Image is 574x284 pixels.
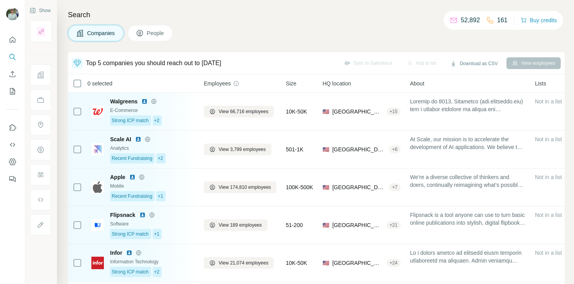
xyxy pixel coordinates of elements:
[219,146,266,153] span: View 3,799 employees
[332,146,386,153] span: [GEOGRAPHIC_DATA], [US_STATE]
[110,107,194,114] div: E-Commerce
[286,146,303,153] span: 501-1K
[141,98,148,105] img: LinkedIn logo
[91,219,104,231] img: Logo of Flipsnack
[87,29,116,37] span: Companies
[323,259,329,267] span: 🇺🇸
[6,138,19,152] button: Use Surfe API
[323,108,329,115] span: 🇺🇸
[535,136,562,142] span: Not in a list
[6,155,19,169] button: Dashboard
[112,155,152,162] span: Recent Fundraising
[110,145,194,152] div: Analytics
[410,211,526,227] span: Flipsnack is a tool anyone can use to turn basic online publications into stylish, digital flipbo...
[323,183,329,191] span: 🇺🇸
[68,9,565,20] h4: Search
[332,221,383,229] span: [GEOGRAPHIC_DATA], [US_STATE]
[332,183,386,191] span: [GEOGRAPHIC_DATA]
[6,33,19,47] button: Quick start
[286,108,307,115] span: 10K-50K
[204,219,267,231] button: View 189 employees
[389,184,401,191] div: + 7
[112,268,149,275] span: Strong ICP match
[110,98,137,105] span: Walgreens
[129,174,135,180] img: LinkedIn logo
[91,105,104,118] img: Logo of Walgreens
[6,172,19,186] button: Feedback
[158,193,163,200] span: +1
[387,108,401,115] div: + 15
[497,16,508,25] p: 161
[6,8,19,20] img: Avatar
[91,181,104,193] img: Logo of Apple
[389,146,401,153] div: + 6
[24,5,56,16] button: Show
[461,16,480,25] p: 52,892
[387,222,401,229] div: + 21
[219,222,262,229] span: View 189 employees
[112,231,149,238] span: Strong ICP match
[535,250,562,256] span: Not in a list
[126,250,132,256] img: LinkedIn logo
[135,136,141,142] img: LinkedIn logo
[110,249,122,257] span: Infor
[6,84,19,98] button: My lists
[154,231,160,238] span: +1
[110,183,194,190] div: Mobile
[219,108,268,115] span: View 66,716 employees
[535,174,562,180] span: Not in a list
[204,144,271,155] button: View 3,799 employees
[332,108,383,115] span: [GEOGRAPHIC_DATA], [US_STATE]
[323,221,329,229] span: 🇺🇸
[535,80,546,87] span: Lists
[86,59,221,68] div: Top 5 companies you should reach out to [DATE]
[204,106,274,117] button: View 66,716 employees
[323,80,351,87] span: HQ location
[286,259,307,267] span: 10K-50K
[158,155,163,162] span: +2
[110,135,131,143] span: Scale AI
[6,67,19,81] button: Enrich CSV
[204,80,231,87] span: Employees
[286,183,313,191] span: 100K-500K
[204,181,276,193] button: View 174,810 employees
[154,117,160,124] span: +2
[219,184,271,191] span: View 174,810 employees
[91,257,104,269] img: Logo of Infor
[410,249,526,264] span: Lo i dolors ametco ad elitsedd eiusm temporin utlaboreetd ma aliquaen. Admin veniamqu nostrude ul...
[110,220,194,227] div: Software
[204,257,274,269] button: View 21,074 employees
[154,268,160,275] span: +2
[91,143,104,156] img: Logo of Scale AI
[410,173,526,189] span: We’re a diverse collective of thinkers and doers, continually reimagining what’s possible to help...
[219,259,268,266] span: View 21,074 employees
[410,135,526,151] span: At Scale, our mission is to accelerate the development of AI applications. We believe that to mak...
[521,15,557,26] button: Buy credits
[323,146,329,153] span: 🇺🇸
[410,98,526,113] span: Loremip do 8013, Sitametco (adi.elitseddo.eiu) tem i utlabor etdolore ma aliqua eni adminimveni q...
[110,258,194,265] div: Information Technology
[6,50,19,64] button: Search
[110,173,125,181] span: Apple
[6,121,19,135] button: Use Surfe on LinkedIn
[410,80,424,87] span: About
[445,58,503,69] button: Download as CSV
[110,211,135,219] span: Flipsnack
[387,259,401,266] div: + 24
[535,98,562,105] span: Not in a list
[535,212,562,218] span: Not in a list
[286,80,296,87] span: Size
[286,221,303,229] span: 51-200
[112,193,152,200] span: Recent Fundraising
[139,212,146,218] img: LinkedIn logo
[112,117,149,124] span: Strong ICP match
[147,29,165,37] span: People
[87,80,112,87] span: 0 selected
[332,259,383,267] span: [GEOGRAPHIC_DATA], [US_STATE]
